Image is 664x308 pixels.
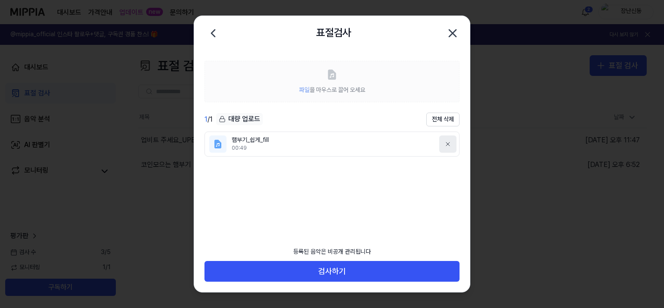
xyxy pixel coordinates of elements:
div: 대량 업로드 [216,113,263,125]
div: 등록된 음악은 비공개 관리됩니다 [288,242,376,261]
button: 대량 업로드 [216,113,263,126]
span: 파일 [299,86,310,93]
div: 햄부기_쉽게_fill [232,136,434,145]
span: 1 [204,115,207,123]
span: 을 마우스로 끌어 오세요 [299,86,365,93]
div: / 1 [204,114,213,125]
h2: 표절검사 [316,25,351,41]
button: 검사하기 [204,261,460,282]
button: 전체 삭제 [426,113,460,126]
div: 00:49 [232,145,434,152]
